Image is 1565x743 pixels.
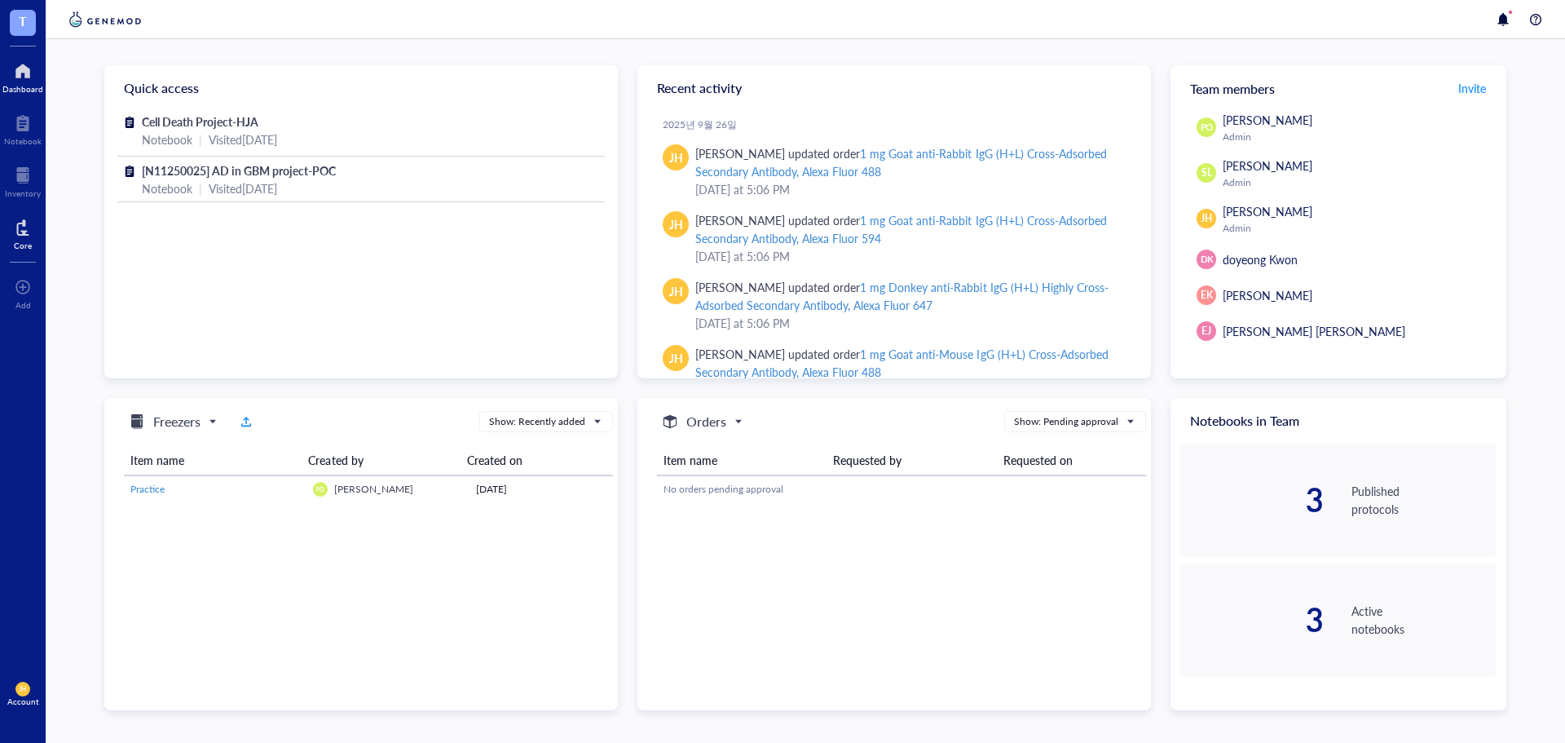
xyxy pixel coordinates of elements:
div: Show: Pending approval [1014,414,1118,429]
button: Invite [1457,75,1487,101]
div: | [199,130,202,148]
span: T [19,11,27,31]
span: SL [1201,166,1212,180]
span: JH [669,282,683,300]
span: JH [669,215,683,233]
img: genemod-logo [65,10,145,29]
div: Notebook [142,130,192,148]
div: Visited [DATE] [209,179,277,197]
span: DK [1200,253,1213,267]
span: doyeong Kwon [1223,251,1298,268]
div: Quick access [104,65,618,111]
div: [DATE] at 5:06 PM [695,314,1125,332]
th: Created by [302,445,461,475]
span: JH [669,148,683,166]
span: [N11250025] AD in GBM project-POC [142,162,336,179]
div: 1 mg Goat anti-Mouse IgG (H+L) Cross-Adsorbed Secondary Antibody, Alexa Fluor 488 [695,346,1109,380]
div: Account [7,697,39,706]
th: Requested by [827,445,996,475]
div: Admin [1223,222,1490,235]
div: Admin [1223,130,1490,144]
div: Recent activity [637,65,1151,111]
h5: Freezers [153,412,201,431]
span: PO [316,485,324,493]
th: Created on [461,445,600,475]
span: JH [19,685,27,693]
span: [PERSON_NAME] [1223,112,1312,128]
div: Dashboard [2,84,43,94]
div: 3 [1180,604,1325,636]
a: Notebook [4,110,42,146]
span: [PERSON_NAME] [334,482,413,496]
div: [PERSON_NAME] updated order [695,144,1125,180]
div: Visited [DATE] [209,130,277,148]
div: Team members [1170,65,1506,111]
span: [PERSON_NAME] [1223,203,1312,219]
div: Notebook [4,136,42,146]
div: 1 mg Donkey anti-Rabbit IgG (H+L) Highly Cross-Adsorbed Secondary Antibody, Alexa Fluor 647 [695,279,1109,313]
span: [PERSON_NAME] [PERSON_NAME] [1223,323,1405,339]
span: EK [1201,288,1213,303]
span: [PERSON_NAME] [1223,287,1312,303]
a: JH[PERSON_NAME] updated order1 mg Goat anti-Mouse IgG (H+L) Cross-Adsorbed Secondary Antibody, Al... [650,338,1138,405]
a: Core [14,214,32,250]
div: [DATE] at 5:06 PM [695,180,1125,198]
span: [PERSON_NAME] [1223,157,1312,174]
th: Requested on [997,445,1146,475]
div: 3 [1180,484,1325,516]
th: Item name [124,445,302,475]
div: [PERSON_NAME] updated order [695,211,1125,247]
a: Dashboard [2,58,43,94]
th: Item name [657,445,827,475]
span: JH [1201,211,1212,226]
div: Active notebooks [1351,602,1497,638]
div: 1 mg Goat anti-Rabbit IgG (H+L) Cross-Adsorbed Secondary Antibody, Alexa Fluor 488 [695,145,1107,179]
h5: Orders [686,412,726,431]
div: Published protocols [1351,482,1497,518]
span: JH [669,349,683,367]
div: Admin [1223,176,1490,189]
div: Notebooks in Team [1170,398,1506,444]
span: Invite [1458,80,1486,96]
div: [PERSON_NAME] updated order [695,278,1125,314]
div: [DATE] at 5:06 PM [695,247,1125,265]
a: JH[PERSON_NAME] updated order1 mg Goat anti-Rabbit IgG (H+L) Cross-Adsorbed Secondary Antibody, A... [650,205,1138,272]
span: Practice [130,482,165,496]
a: Practice [130,482,300,497]
a: JH[PERSON_NAME] updated order1 mg Donkey anti-Rabbit IgG (H+L) Highly Cross-Adsorbed Secondary An... [650,272,1138,338]
div: 2025년 9월 26일 [663,118,1138,131]
a: JH[PERSON_NAME] updated order1 mg Goat anti-Rabbit IgG (H+L) Cross-Adsorbed Secondary Antibody, A... [650,138,1138,205]
div: Notebook [142,179,192,197]
div: [DATE] [476,482,606,497]
div: No orders pending approval [663,482,1140,497]
div: Add [15,300,31,310]
div: [PERSON_NAME] updated order [695,345,1125,381]
span: Cell Death Project-HJA [142,113,258,130]
div: Show: Recently added [489,414,585,429]
span: EJ [1201,324,1211,338]
div: | [199,179,202,197]
div: Core [14,241,32,250]
div: Inventory [5,188,41,198]
div: 1 mg Goat anti-Rabbit IgG (H+L) Cross-Adsorbed Secondary Antibody, Alexa Fluor 594 [695,212,1107,246]
a: Inventory [5,162,41,198]
span: PO [1200,121,1213,135]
